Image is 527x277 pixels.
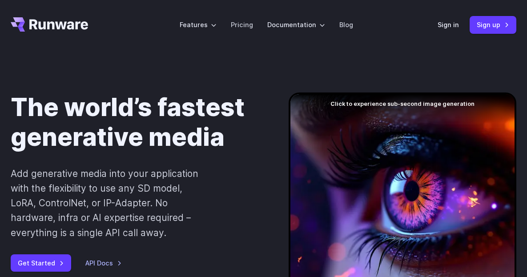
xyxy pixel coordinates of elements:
[180,20,217,30] label: Features
[11,92,260,152] h1: The world’s fastest generative media
[11,254,71,272] a: Get Started
[470,16,516,33] a: Sign up
[85,258,122,268] a: API Docs
[438,20,459,30] a: Sign in
[267,20,325,30] label: Documentation
[11,17,88,32] a: Go to /
[339,20,353,30] a: Blog
[11,166,210,240] p: Add generative media into your application with the flexibility to use any SD model, LoRA, Contro...
[231,20,253,30] a: Pricing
